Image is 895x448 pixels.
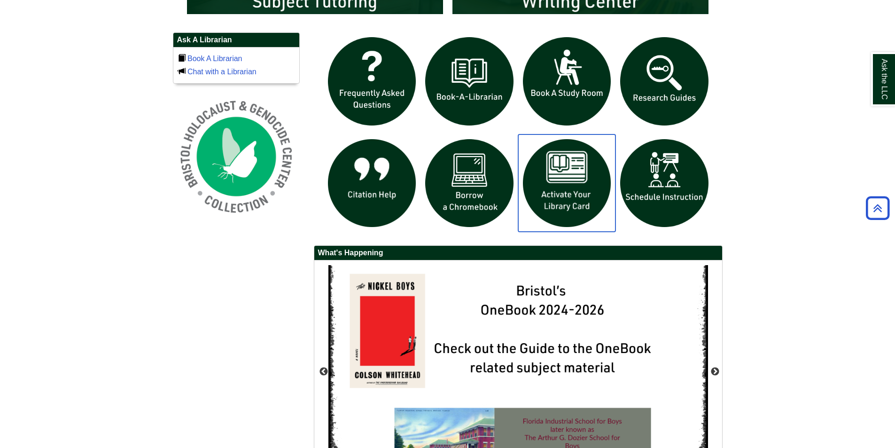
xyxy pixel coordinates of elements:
button: Next [710,367,720,377]
img: book a study room icon links to book a study room web page [518,32,616,130]
img: Borrow a chromebook icon links to the borrow a chromebook web page [420,134,518,232]
img: citation help icon links to citation help guide page [323,134,421,232]
img: For faculty. Schedule Library Instruction icon links to form. [615,134,713,232]
h2: What's Happening [314,246,722,260]
h2: Ask A Librarian [173,33,299,47]
a: Back to Top [863,202,893,214]
button: Previous [319,367,328,377]
img: frequently asked questions [323,32,421,130]
img: Research Guides icon links to research guides web page [615,32,713,130]
img: activate Library Card icon links to form to activate student ID into library card [518,134,616,232]
img: Book a Librarian icon links to book a librarian web page [420,32,518,130]
a: Chat with a Librarian [187,68,257,76]
div: slideshow [323,32,713,236]
a: Book A Librarian [187,55,242,63]
img: Holocaust and Genocide Collection [173,93,300,220]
